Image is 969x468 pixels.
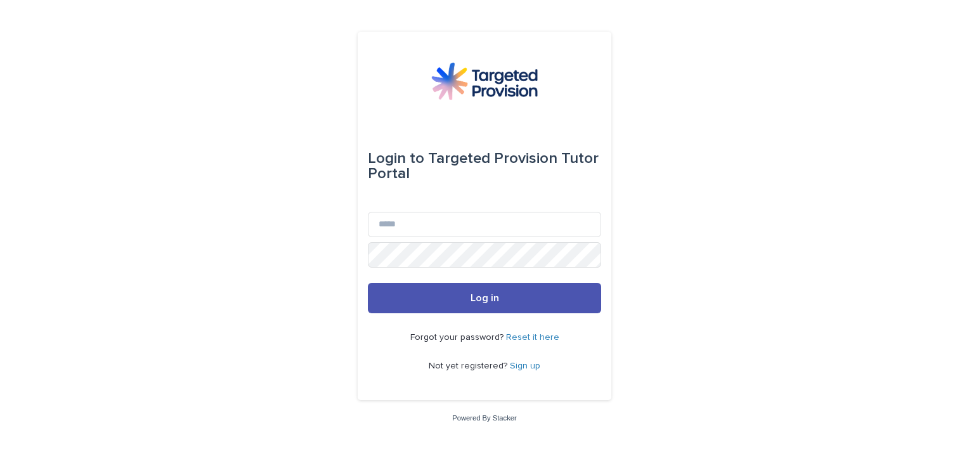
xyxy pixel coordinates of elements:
[452,414,516,422] a: Powered By Stacker
[429,361,510,370] span: Not yet registered?
[368,283,601,313] button: Log in
[510,361,540,370] a: Sign up
[431,62,538,100] img: M5nRWzHhSzIhMunXDL62
[410,333,506,342] span: Forgot your password?
[368,151,424,166] span: Login to
[368,141,601,192] div: Targeted Provision Tutor Portal
[506,333,559,342] a: Reset it here
[471,293,499,303] span: Log in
